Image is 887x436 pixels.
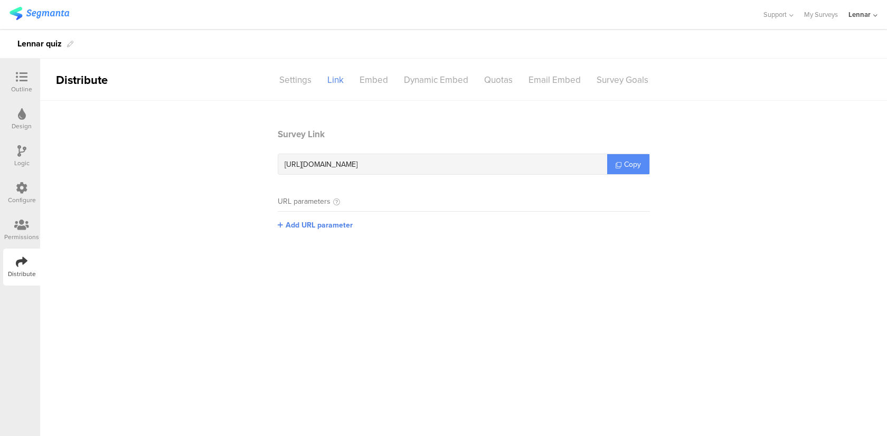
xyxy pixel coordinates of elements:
[319,71,352,89] div: Link
[396,71,476,89] div: Dynamic Embed
[285,159,357,170] span: [URL][DOMAIN_NAME]
[352,71,396,89] div: Embed
[12,121,32,131] div: Design
[8,269,36,279] div: Distribute
[278,220,353,231] button: Add URL parameter
[11,84,32,94] div: Outline
[848,10,871,20] div: Lennar
[589,71,656,89] div: Survey Goals
[278,128,650,141] header: Survey Link
[4,232,39,242] div: Permissions
[40,71,162,89] div: Distribute
[8,195,36,205] div: Configure
[476,71,521,89] div: Quotas
[624,159,641,170] span: Copy
[17,35,62,52] div: Lennar quiz
[278,196,331,207] div: URL parameters
[286,220,353,231] span: Add URL parameter
[10,7,69,20] img: segmanta logo
[763,10,787,20] span: Support
[271,71,319,89] div: Settings
[14,158,30,168] div: Logic
[521,71,589,89] div: Email Embed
